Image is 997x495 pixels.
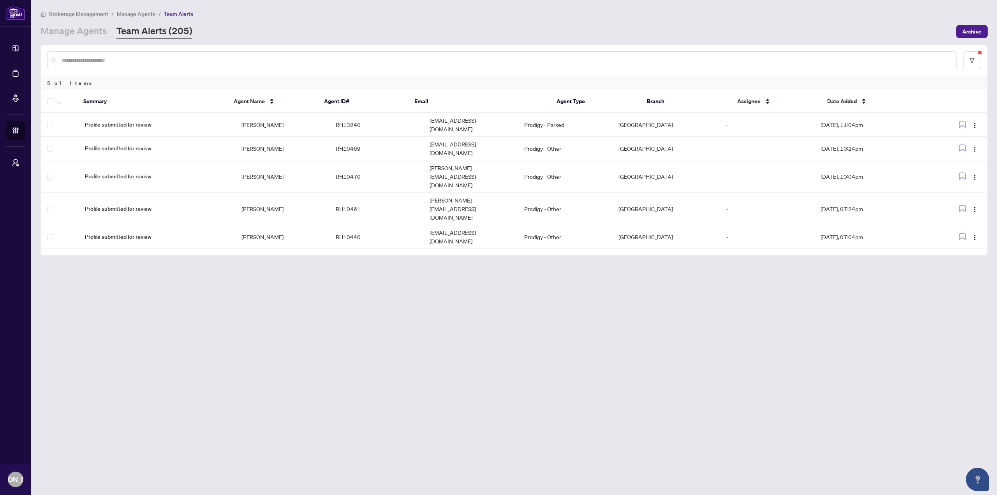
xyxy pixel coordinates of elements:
img: logo [6,6,25,20]
img: Logo [972,122,978,129]
button: Logo [969,170,981,183]
span: Profile submitted for review [85,144,229,153]
td: Prodigy - Parked [518,113,612,137]
td: [DATE], 10:04pm [814,160,927,193]
button: Logo [969,142,981,155]
th: Agent ID# [318,90,408,113]
a: Manage Agents [41,25,107,39]
span: Profile submitted for review [85,120,229,129]
th: Agent Name [227,90,318,113]
button: Logo [969,118,981,131]
img: Logo [972,206,978,213]
img: Logo [972,146,978,152]
img: Logo [972,174,978,180]
button: filter [963,51,981,69]
td: [DATE], 07:24pm [814,193,927,225]
span: Manage Agents [117,11,155,18]
li: / [159,9,161,18]
td: [DATE], 07:04pm [814,225,927,249]
td: - [720,160,814,193]
td: - [720,137,814,160]
td: [GEOGRAPHIC_DATA] [612,193,720,225]
td: [PERSON_NAME] [235,225,329,249]
td: [GEOGRAPHIC_DATA] [612,137,720,160]
td: [GEOGRAPHIC_DATA] [612,160,720,193]
span: Profile submitted for review [85,172,229,181]
td: Prodigy - Other [518,193,612,225]
td: [EMAIL_ADDRESS][DOMAIN_NAME] [423,113,518,137]
td: RH10469 [329,137,424,160]
th: Summary [77,90,227,113]
td: [DATE], 10:24pm [814,137,927,160]
td: [PERSON_NAME] [235,160,329,193]
img: Logo [972,234,978,241]
button: Open asap [966,468,989,491]
td: Prodigy - Other [518,137,612,160]
td: [GEOGRAPHIC_DATA] [612,113,720,137]
td: - [720,113,814,137]
th: Email [408,90,551,113]
td: [PERSON_NAME] [235,137,329,160]
th: Agent Type [550,90,641,113]
td: RH10440 [329,225,424,249]
td: [PERSON_NAME] [235,113,329,137]
td: [GEOGRAPHIC_DATA] [612,225,720,249]
button: Archive [956,25,988,38]
div: 5 of Items [41,76,987,90]
th: Date Added [821,90,929,113]
th: Assignee [731,90,821,113]
td: - [720,225,814,249]
td: [PERSON_NAME] [235,193,329,225]
span: Agent Name [234,97,265,106]
span: Assignee [737,97,761,106]
span: Profile submitted for review [85,204,229,213]
td: [EMAIL_ADDRESS][DOMAIN_NAME] [423,137,518,160]
td: [PERSON_NAME][EMAIL_ADDRESS][DOMAIN_NAME] [423,193,518,225]
span: Brokerage Management [49,11,108,18]
span: filter [969,58,975,63]
td: Prodigy - Other [518,160,612,193]
span: Archive [962,25,981,38]
td: RH10470 [329,160,424,193]
button: Logo [969,203,981,215]
span: home [41,11,46,17]
td: Prodigy - Other [518,225,612,249]
td: RH13240 [329,113,424,137]
th: Branch [641,90,731,113]
span: Date Added [827,97,857,106]
span: user-switch [12,159,19,167]
td: [PERSON_NAME][EMAIL_ADDRESS][DOMAIN_NAME] [423,160,518,193]
span: Profile submitted for review [85,233,229,241]
button: Logo [969,231,981,243]
td: RH10461 [329,193,424,225]
a: Team Alerts (205) [116,25,192,39]
li: / [111,9,114,18]
td: - [720,193,814,225]
td: [EMAIL_ADDRESS][DOMAIN_NAME] [423,225,518,249]
span: Team Alerts [164,11,193,18]
td: [DATE], 11:04pm [814,113,927,137]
